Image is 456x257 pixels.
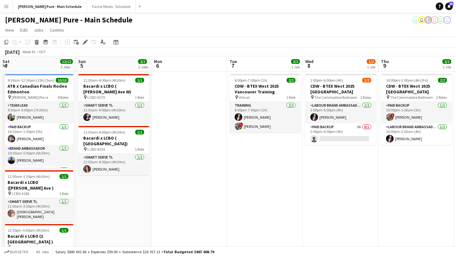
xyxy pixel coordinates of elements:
[360,95,371,100] span: 2 Roles
[230,59,237,64] span: Tue
[304,62,313,69] span: 8
[362,78,371,83] span: 1/2
[437,16,445,24] app-user-avatar: Tifany Scifo
[3,198,73,222] app-card-role: Smart Serve TL1/111:00am-3:30pm (4h30m)[DEMOGRAPHIC_DATA][PERSON_NAME]
[386,78,428,83] span: 10:00pm-2:00am (4h) (Fri)
[381,59,389,64] span: Thu
[418,16,426,24] app-user-avatar: Leticia Fayzano
[2,62,9,69] span: 4
[55,249,214,254] div: Salary $840 601.66 + Expenses $90.00 + Subsistence $26 917.13 =
[138,65,148,69] div: 2 Jobs
[5,49,20,55] div: [DATE]
[291,59,300,64] span: 2/2
[3,179,73,191] h3: Bacardi x LCBO ([PERSON_NAME] Ave )
[443,65,451,69] div: 1 Job
[56,78,68,83] span: 10/10
[78,126,149,175] app-job-card: 11:30am-4:00pm (4h30m)1/1Bacardi x LCBO ( [GEOGRAPHIC_DATA]) LCBO #3341 RoleSmart Serve TL1/111:3...
[78,102,149,123] app-card-role: Smart Serve TL1/111:30am-4:00pm (4h30m)[PERSON_NAME]
[78,74,149,123] app-job-card: 11:30am-4:00pm (4h30m)1/1Bacardi x LCBO ( [PERSON_NAME] Ave W) LCBO #2791 RoleSmart Serve TL1/111...
[135,78,144,83] span: 1/1
[381,74,452,145] app-job-card: 10:00pm-2:00am (4h) (Fri)2/2CDW - BTEX West 2025 [GEOGRAPHIC_DATA] The Commodore Ballroom2 RolesP...
[239,95,250,100] span: Virtual
[59,245,68,250] span: 1 Role
[34,27,43,33] span: Jobs
[291,65,300,69] div: 1 Job
[239,122,243,126] span: !
[77,62,86,69] span: 5
[60,228,68,233] span: 1/1
[3,145,73,166] app-card-role: Brand Ambassador1/110:30am-5:00pm (6h30m)[PERSON_NAME]
[436,95,447,100] span: 2 Roles
[305,102,376,123] app-card-role: Labour Brand Ambassadors1/12:00pm-6:00pm (4h)[PERSON_NAME]
[78,135,149,147] h3: Bacardi x LCBO ( [GEOGRAPHIC_DATA])
[412,16,419,24] app-user-avatar: Leticia Fayzano
[163,249,214,254] span: Total Budgeted $867 608.79
[21,49,37,54] span: Week 41
[60,65,73,69] div: 3 Jobs
[78,83,149,95] h3: Bacardi x LCBO ( [PERSON_NAME] Ave W)
[87,95,105,100] span: LCBO #279
[442,59,451,64] span: 2/2
[20,27,28,33] span: Edit
[3,170,73,222] div: 11:00am-3:30pm (4h30m)1/1Bacardi x LCBO ([PERSON_NAME] Ave ) LCBO #1861 RoleSmart Serve TL1/111:0...
[3,59,9,64] span: Sat
[390,95,433,100] span: The Commodore Ballroom
[78,154,149,175] app-card-role: Smart Serve TL1/111:30am-4:00pm (4h30m)[PERSON_NAME]
[230,102,301,133] app-card-role: Training2/26:00pm-7:00pm (1h)[PERSON_NAME]![PERSON_NAME]
[3,26,16,34] a: View
[380,62,389,69] span: 9
[13,0,87,13] button: [PERSON_NAME] Pure - Main Schedule
[39,49,46,54] div: EDT
[60,174,68,179] span: 1/1
[87,0,136,13] button: Factor Meals - Schedule
[58,95,68,100] span: 8 Roles
[135,130,144,135] span: 1/1
[305,123,376,145] app-card-role: Paid Backup3A0/12:00pm-6:00pm (4h)
[50,27,64,33] span: Comms
[381,123,452,145] app-card-role: Labour Brand Ambassadors1/110:00pm-2:00am (4h)[PERSON_NAME]
[83,130,125,135] span: 11:30am-4:00pm (4h30m)
[229,62,237,69] span: 7
[305,83,376,95] h3: CDW - BTEX West 2025 [GEOGRAPHIC_DATA]
[431,16,438,24] app-user-avatar: Tifany Scifo
[5,27,14,33] span: View
[310,78,343,83] span: 2:00pm-6:00pm (4h)
[138,59,147,64] span: 2/2
[31,26,46,34] a: Jobs
[135,147,144,152] span: 1 Role
[3,166,73,197] app-card-role: Brand Ambassador2/2
[443,16,451,24] app-user-avatar: Tifany Scifo
[438,78,447,83] span: 2/2
[235,78,267,83] span: 6:00pm-7:00pm (1h)
[8,174,50,179] span: 11:00am-3:30pm (4h30m)
[367,59,376,64] span: 1/2
[3,248,29,255] button: Budgeted
[10,250,28,254] span: Budgeted
[3,123,73,145] app-card-role: Paid Backup1/110:30am-1:30pm (3h)[PERSON_NAME]
[230,83,301,95] h3: CDW - BTEX West 2025 Vancouver Training
[449,2,453,6] span: 83
[424,16,432,24] app-user-avatar: Ashleigh Rains
[287,78,295,83] span: 2/2
[3,102,73,123] app-card-role: Team Lead1/19:30am-5:00pm (7h30m)[PERSON_NAME]
[3,74,73,168] app-job-card: 9:30am-12:30am (15h) (Sun)10/10ATB x Canadian Finals Rodeo Edmonton [PERSON_NAME] Place8 RolesTea...
[18,26,30,34] a: Edit
[78,59,86,64] span: Sun
[367,65,375,69] div: 1 Job
[3,83,73,95] h3: ATB x Canadian Finals Rodeo Edmonton
[445,3,453,10] a: 83
[87,147,105,152] span: LCBO #334
[230,74,301,133] app-job-card: 6:00pm-7:00pm (1h)2/2CDW - BTEX West 2025 Vancouver Training Virtual1 RoleTraining2/26:00pm-7:00p...
[391,113,395,117] span: !
[12,245,29,250] span: LCBO #408
[5,15,132,25] h1: [PERSON_NAME] Pure - Main Schedule
[60,59,73,64] span: 12/12
[305,74,376,145] app-job-card: 2:00pm-6:00pm (4h)1/2CDW - BTEX West 2025 [GEOGRAPHIC_DATA] The Commodore Ballroom2 RolesLabour B...
[47,26,66,34] a: Comms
